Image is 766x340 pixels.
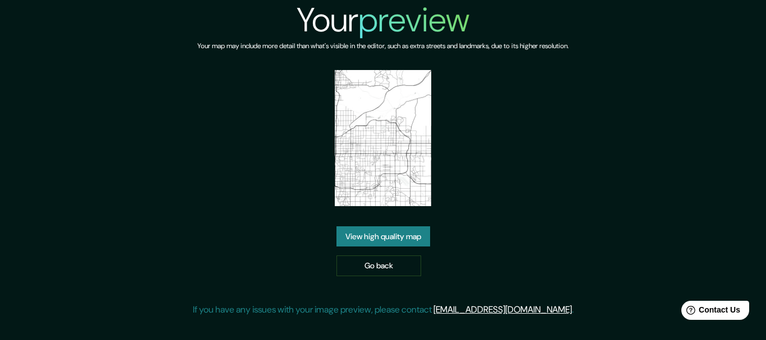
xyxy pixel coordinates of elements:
p: If you have any issues with your image preview, please contact . [193,303,574,316]
img: created-map-preview [335,70,431,206]
h6: Your map may include more detail than what's visible in the editor, such as extra streets and lan... [197,40,569,52]
a: Go back [336,255,421,276]
a: [EMAIL_ADDRESS][DOMAIN_NAME] [433,304,572,315]
a: View high quality map [336,226,430,247]
iframe: Help widget launcher [666,296,754,328]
